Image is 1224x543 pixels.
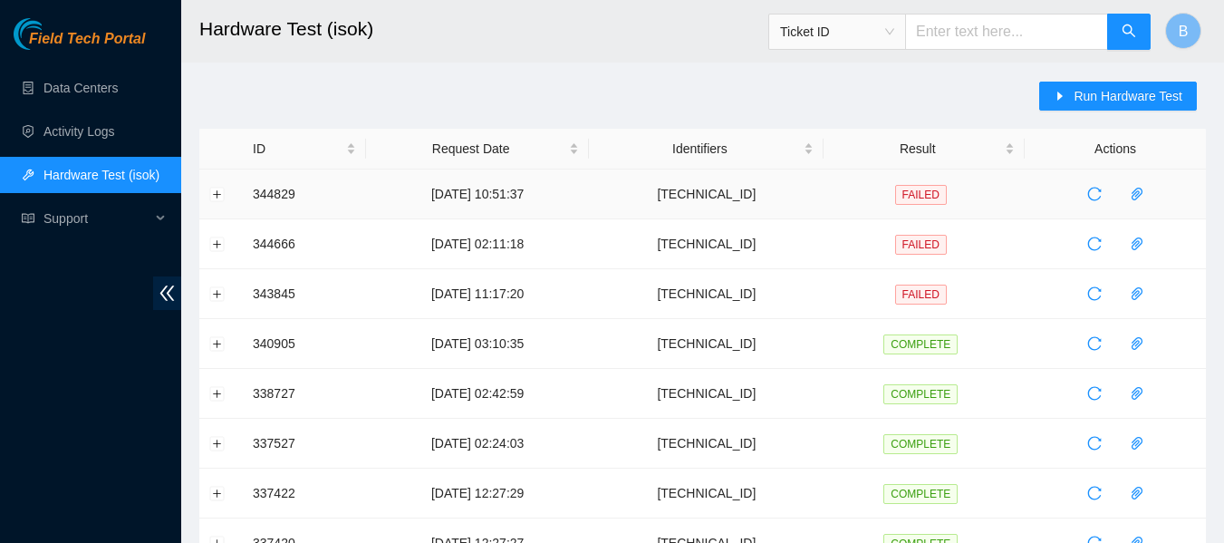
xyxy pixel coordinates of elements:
[1123,479,1152,508] button: paper-clip
[210,286,225,301] button: Expand row
[1081,336,1108,351] span: reload
[589,219,824,269] td: [TECHNICAL_ID]
[895,185,947,205] span: FAILED
[1054,90,1066,104] span: caret-right
[883,384,958,404] span: COMPLETE
[243,469,366,519] td: 337422
[43,81,118,95] a: Data Centers
[905,14,1108,50] input: Enter text here...
[1080,479,1109,508] button: reload
[1081,386,1108,401] span: reload
[366,319,589,369] td: [DATE] 03:10:35
[1123,237,1151,251] span: paper-clip
[883,484,958,504] span: COMPLETE
[1080,429,1109,458] button: reload
[1080,229,1109,258] button: reload
[366,369,589,419] td: [DATE] 02:42:59
[589,469,824,519] td: [TECHNICAL_ID]
[366,269,589,319] td: [DATE] 11:17:20
[589,319,824,369] td: [TECHNICAL_ID]
[1123,336,1151,351] span: paper-clip
[243,219,366,269] td: 344666
[14,18,92,50] img: Akamai Technologies
[366,419,589,469] td: [DATE] 02:24:03
[1080,279,1109,308] button: reload
[1123,286,1151,301] span: paper-clip
[1080,179,1109,208] button: reload
[366,469,589,519] td: [DATE] 12:27:29
[1165,13,1201,49] button: B
[210,237,225,251] button: Expand row
[210,386,225,401] button: Expand row
[43,124,115,139] a: Activity Logs
[1123,429,1152,458] button: paper-clip
[1081,286,1108,301] span: reload
[366,170,589,219] td: [DATE] 10:51:37
[243,319,366,369] td: 340905
[243,419,366,469] td: 337527
[1081,436,1108,451] span: reload
[589,419,824,469] td: [TECHNICAL_ID]
[210,436,225,451] button: Expand row
[1123,379,1152,408] button: paper-clip
[895,285,947,305] span: FAILED
[1081,237,1108,251] span: reload
[1081,486,1108,500] span: reload
[1123,329,1152,358] button: paper-clip
[366,219,589,269] td: [DATE] 02:11:18
[1123,229,1152,258] button: paper-clip
[1025,129,1206,170] th: Actions
[1123,279,1152,308] button: paper-clip
[780,18,894,45] span: Ticket ID
[243,170,366,219] td: 344829
[1123,386,1151,401] span: paper-clip
[1081,187,1108,201] span: reload
[883,335,958,354] span: COMPLETE
[153,276,181,310] span: double-left
[14,33,145,56] a: Akamai TechnologiesField Tech Portal
[1123,436,1151,451] span: paper-clip
[243,369,366,419] td: 338727
[210,486,225,500] button: Expand row
[43,200,150,237] span: Support
[1122,24,1136,41] span: search
[210,187,225,201] button: Expand row
[29,31,145,48] span: Field Tech Portal
[43,168,159,182] a: Hardware Test (isok)
[589,369,824,419] td: [TECHNICAL_ID]
[895,235,947,255] span: FAILED
[1080,379,1109,408] button: reload
[210,336,225,351] button: Expand row
[22,212,34,225] span: read
[589,170,824,219] td: [TECHNICAL_ID]
[243,269,366,319] td: 343845
[1179,20,1189,43] span: B
[1123,486,1151,500] span: paper-clip
[1123,179,1152,208] button: paper-clip
[1123,187,1151,201] span: paper-clip
[589,269,824,319] td: [TECHNICAL_ID]
[1080,329,1109,358] button: reload
[1107,14,1151,50] button: search
[1074,86,1182,106] span: Run Hardware Test
[883,434,958,454] span: COMPLETE
[1039,82,1197,111] button: caret-rightRun Hardware Test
